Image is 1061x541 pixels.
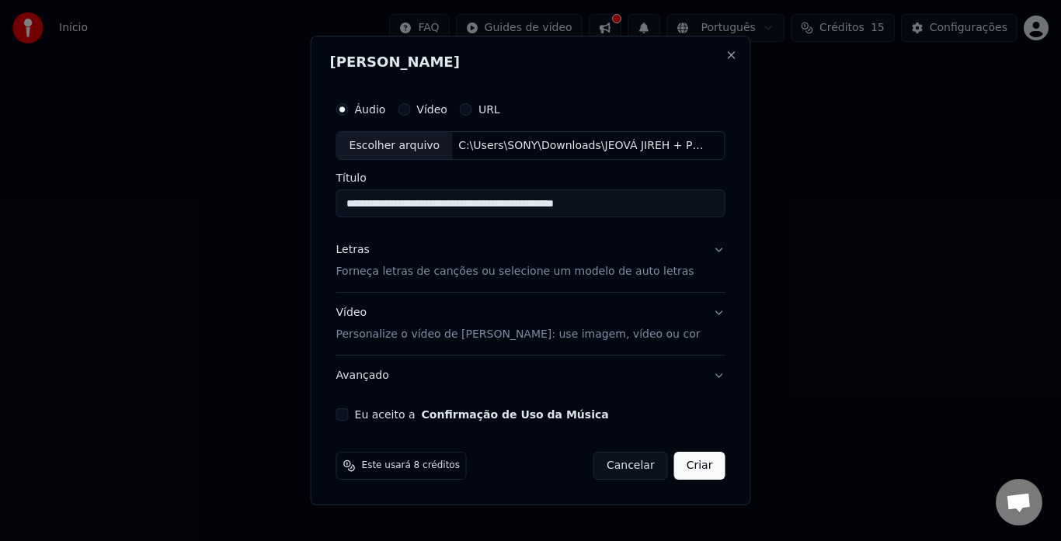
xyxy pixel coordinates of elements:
p: Personalize o vídeo de [PERSON_NAME]: use imagem, vídeo ou cor [336,327,701,342]
button: Criar [674,452,725,480]
div: Letras [336,243,370,258]
label: URL [478,104,500,115]
button: Cancelar [593,452,668,480]
button: LetrasForneça letras de canções ou selecione um modelo de auto letras [336,231,725,293]
button: Eu aceito a [422,409,609,420]
div: Escolher arquivo [337,132,453,160]
div: C:\Users\SONY\Downloads\JEOVÁ JIREH + POR CAUSA DELE [PERSON_NAME] (COVER).mp3 [452,138,716,154]
span: Este usará 8 créditos [362,460,460,472]
h2: [PERSON_NAME] [330,55,732,69]
label: Vídeo [416,104,447,115]
label: Eu aceito a [355,409,609,420]
button: VídeoPersonalize o vídeo de [PERSON_NAME]: use imagem, vídeo ou cor [336,293,725,355]
button: Avançado [336,355,725,396]
label: Áudio [355,104,386,115]
p: Forneça letras de canções ou selecione um modelo de auto letras [336,265,694,280]
label: Título [336,173,725,184]
div: Vídeo [336,306,701,343]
